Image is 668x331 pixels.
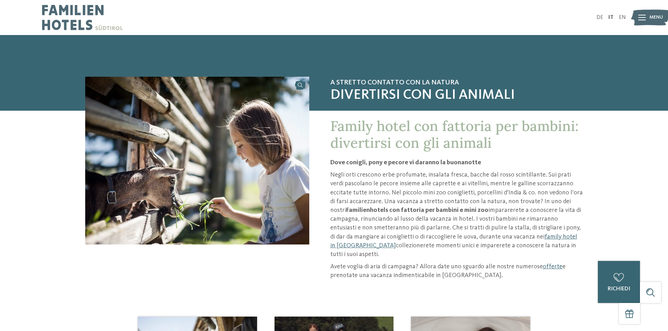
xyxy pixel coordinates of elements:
a: richiedi [598,261,640,303]
span: Divertirsi con gli animali [330,87,583,104]
p: Avete voglia di aria di campagna? Allora date uno sguardo alle nostre numerose e prenotate una va... [330,262,583,280]
a: family hotel in [GEOGRAPHIC_DATA] [330,234,577,249]
span: Family hotel con fattoria per bambini: divertirsi con gli animali [330,117,579,152]
strong: Dove conigli, pony e pecore vi daranno la buonanotte [330,159,481,166]
a: EN [619,15,626,20]
span: Menu [649,14,663,21]
a: DE [596,15,603,20]
strong: Familienhotels con fattoria per bambini e mini zoo [346,207,488,213]
span: A stretto contatto con la natura [330,78,583,87]
a: offerte [543,263,562,270]
img: Fattoria per bambini nei Familienhotel: un sogno [85,77,309,244]
a: IT [608,15,614,20]
p: Negli orti crescono erbe profumate, insalata fresca, bacche dal rosso scintillante. Sui prati ver... [330,171,583,259]
span: richiedi [608,286,630,292]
